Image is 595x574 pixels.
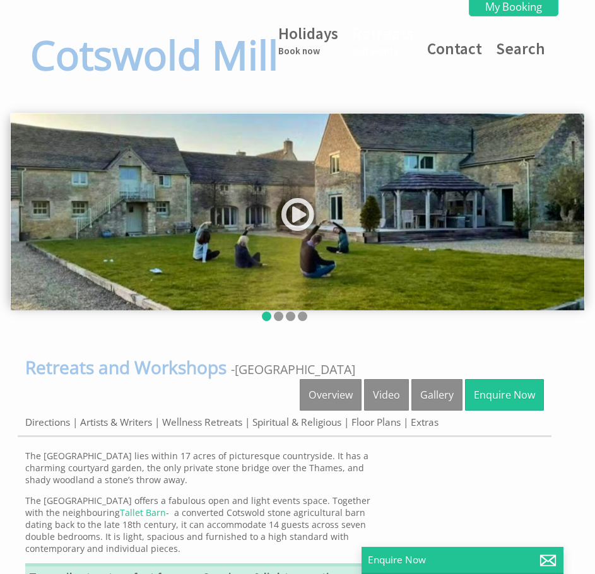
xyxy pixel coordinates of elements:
a: Artists & Writers [80,416,152,429]
p: Enquire Now [368,553,557,566]
span: Retreats and Workshops [25,355,227,379]
a: Overview [300,379,362,411]
a: Contact [427,38,482,59]
a: Cotswold Mill [18,15,144,94]
p: The [GEOGRAPHIC_DATA] lies within 17 acres of picturesque countryside. It has a charming courtyar... [25,450,373,486]
small: and events [352,45,413,57]
a: Floor Plans [351,416,401,429]
small: Book now [278,45,338,57]
a: HolidaysBook now [278,23,338,57]
a: Search [496,38,545,59]
a: Video [364,379,409,411]
a: Wellness Retreats [162,416,242,429]
a: Tallet Barn [120,507,166,518]
a: Extras [411,416,439,429]
a: Enquire Now [465,379,544,411]
h1: Cotswold Mill [30,28,283,81]
p: The [GEOGRAPHIC_DATA] offers a fabulous open and light events space. Together with the neighbouri... [25,495,373,554]
a: [GEOGRAPHIC_DATA] [235,361,355,378]
span: - [231,361,355,378]
a: Directions [25,416,70,429]
a: Spiritual & Religious [252,416,341,429]
a: Gallery [411,379,462,411]
a: Retreatsand events [352,23,413,57]
a: Retreats and Workshops [25,355,231,379]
